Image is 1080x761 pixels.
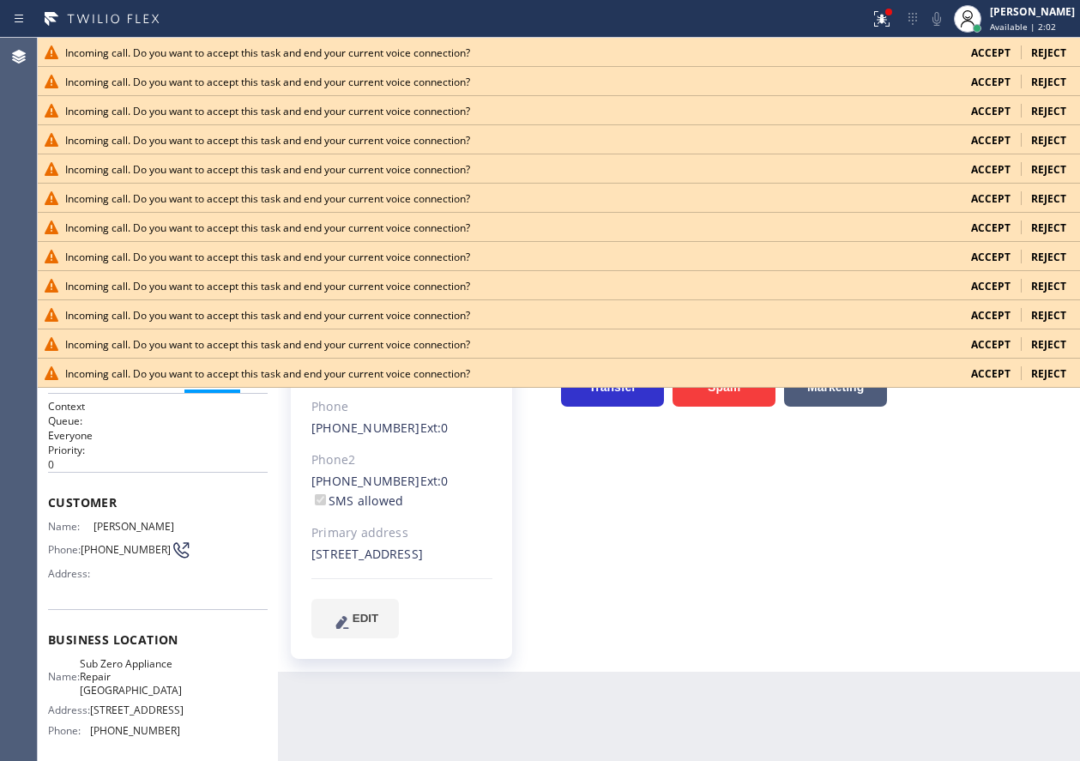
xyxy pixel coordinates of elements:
span: Customer [48,494,268,510]
span: Accept [971,250,1011,264]
span: [PERSON_NAME] [94,520,179,533]
span: Incoming call. Do you want to accept this task and end your current voice connection? [65,191,470,206]
span: Accept [971,191,1011,206]
span: Incoming call. Do you want to accept this task and end your current voice connection? [65,75,470,89]
div: Primary address [311,523,492,543]
h2: Priority: [48,443,268,457]
div: [PERSON_NAME] [990,4,1075,19]
div: Phone [311,397,492,417]
span: [STREET_ADDRESS] [90,704,184,716]
a: [PHONE_NUMBER] [311,473,420,489]
span: Name: [48,670,80,683]
span: Reject [1031,279,1066,293]
span: Accept [971,279,1011,293]
span: Incoming call. Do you want to accept this task and end your current voice connection? [65,279,470,293]
span: [PHONE_NUMBER] [90,724,180,737]
p: Everyone [48,428,268,443]
span: Reject [1031,191,1066,206]
span: Incoming call. Do you want to accept this task and end your current voice connection? [65,133,470,148]
button: EDIT [311,599,399,638]
label: SMS allowed [311,492,403,509]
span: Accept [971,366,1011,381]
a: [PHONE_NUMBER] [311,420,420,436]
span: Incoming call. Do you want to accept this task and end your current voice connection? [65,308,470,323]
p: 0 [48,457,268,472]
span: Name: [48,520,94,533]
span: Accept [971,308,1011,323]
span: Accept [971,75,1011,89]
span: Sub Zero Appliance Repair [GEOGRAPHIC_DATA] [80,657,182,697]
span: Phone: [48,543,81,556]
span: Ext: 0 [420,473,449,489]
span: Incoming call. Do you want to accept this task and end your current voice connection? [65,162,470,177]
span: Reject [1031,133,1066,148]
span: Ext: 0 [420,420,449,436]
span: Incoming call. Do you want to accept this task and end your current voice connection? [65,337,470,352]
span: Reject [1031,162,1066,177]
span: Accept [971,133,1011,148]
span: Accept [971,162,1011,177]
span: Accept [971,104,1011,118]
span: [PHONE_NUMBER] [81,543,171,556]
span: EDIT [353,612,378,625]
span: Accept [971,337,1011,352]
h1: Context [48,399,268,414]
span: Accept [971,220,1011,235]
span: Reject [1031,366,1066,381]
span: Reject [1031,45,1066,60]
span: Business location [48,631,268,648]
span: Incoming call. Do you want to accept this task and end your current voice connection? [65,250,470,264]
div: [STREET_ADDRESS] [311,545,492,565]
span: Reject [1031,308,1066,323]
span: Incoming call. Do you want to accept this task and end your current voice connection? [65,104,470,118]
span: Accept [971,45,1011,60]
span: Phone: [48,724,90,737]
span: Incoming call. Do you want to accept this task and end your current voice connection? [65,45,470,60]
span: Reject [1031,250,1066,264]
span: Incoming call. Do you want to accept this task and end your current voice connection? [65,366,470,381]
span: Address: [48,704,90,716]
span: Reject [1031,337,1066,352]
h2: Queue: [48,414,268,428]
span: Available | 2:02 [990,21,1056,33]
span: Reject [1031,75,1066,89]
div: Phone2 [311,450,492,470]
input: SMS allowed [315,494,326,505]
span: Incoming call. Do you want to accept this task and end your current voice connection? [65,220,470,235]
span: Address: [48,567,94,580]
span: Reject [1031,104,1066,118]
button: Mute [925,7,949,31]
span: Reject [1031,220,1066,235]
